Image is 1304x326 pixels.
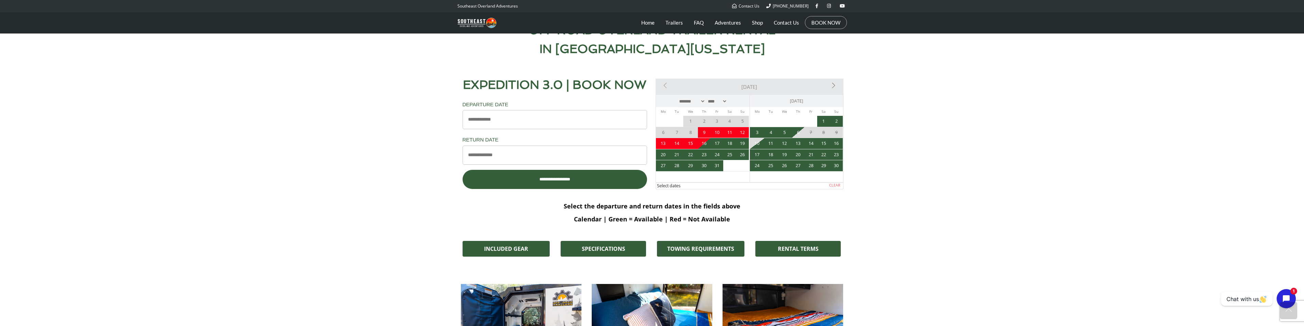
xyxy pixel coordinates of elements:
[792,109,804,114] span: Thursday
[777,127,792,138] span: Available (1) Rules: Not check-in
[698,109,710,114] span: Thursday
[766,3,809,9] a: [PHONE_NUMBER]
[817,138,830,149] a: 15
[817,149,830,160] a: 22
[750,160,765,171] a: 24
[463,136,499,143] label: Return Date
[574,215,730,223] b: Calendar | Green = Available | Red = Not Available
[711,160,723,171] a: 31
[564,202,740,210] b: Select the departure and return dates in the fields above
[805,109,817,114] span: Friday
[582,246,625,252] span: SPECIFICATIONS
[778,246,819,252] span: RENTAL TERMS
[698,116,711,127] span: Day in the past
[463,241,550,257] a: INCLUDED GEAR
[818,109,830,114] span: Saturday
[656,109,671,114] span: Monday
[656,149,671,160] a: 20
[683,149,698,160] a: 22
[777,160,792,171] a: 26
[711,138,723,149] a: 17
[736,109,749,114] span: Sunday
[830,127,843,138] span: Not available Rules: Not stay-in, Not check-in, Not check-out
[683,109,698,114] span: Wednesday
[683,127,698,138] span: Day in the past
[805,138,817,149] a: 14
[671,109,683,114] span: Tuesday
[750,127,765,138] a: 3
[671,149,683,160] a: 21
[671,160,683,171] a: 28
[765,109,777,114] span: Tuesday
[656,183,827,189] div: Select dates
[777,149,792,160] a: 19
[461,79,649,91] h2: EXPEDITION 3.0 | BOOK NOW
[755,241,841,257] a: RENTAL TERMS
[683,160,698,171] a: 29
[671,138,683,149] span: Booked
[750,149,765,160] a: 17
[830,116,843,127] a: 2
[732,3,759,9] a: Contact Us
[667,246,734,252] span: TOWING REQUIREMENTS
[830,138,843,149] a: 16
[683,138,698,149] span: Booked
[765,127,777,138] a: 4
[817,127,830,138] span: Not available Rules: Not stay-in, Not check-in, Not check-out
[724,109,736,114] span: Saturday
[711,127,723,138] span: Booked
[830,160,843,171] a: 30
[715,14,741,31] a: Adventures
[765,149,777,160] a: 18
[641,14,655,31] a: Home
[461,43,843,55] h2: IN [GEOGRAPHIC_DATA][US_STATE]
[805,127,817,138] span: Not available Rules: Not stay-in, Not check-in, Not check-out
[711,116,723,127] span: Day in the past
[463,101,508,108] label: Departure Date
[711,149,723,160] a: 24
[817,116,830,127] a: 1
[792,149,805,160] a: 20
[457,2,518,11] p: Southeast Overland Adventures
[792,160,805,171] a: 27
[750,95,843,107] div: [DATE]
[773,3,809,9] span: [PHONE_NUMBER]
[736,116,749,127] span: Day in the past
[457,18,496,28] img: Southeast Overland Adventures
[736,138,749,149] a: 19
[694,14,704,31] a: FAQ
[805,149,817,160] a: 21
[828,183,841,189] a: Clear
[657,241,744,257] a: TOWING REQUIREMENTS
[765,160,777,171] a: 25
[805,160,817,171] a: 28
[811,19,840,26] a: BOOK NOW
[665,14,683,31] a: Trailers
[792,138,805,149] a: 13
[723,149,736,160] a: 25
[561,241,646,257] a: SPECIFICATIONS
[830,149,843,160] a: 23
[736,149,749,160] a: 26
[777,109,792,114] span: Wednesday
[765,138,777,149] a: 11
[461,24,843,36] h2: OFF ROAD OVERLAND TRAILER RENTAL
[484,246,528,252] span: INCLUDED GEAR
[723,127,736,138] span: Booked
[817,160,830,171] a: 29
[774,14,799,31] a: Contact Us
[716,79,782,95] a: [DATE]
[698,138,711,149] a: 16
[698,160,711,171] a: 30
[656,138,671,149] span: Booked
[750,109,765,114] span: Monday
[739,3,759,9] span: Contact Us
[752,14,763,31] a: Shop
[656,160,671,171] a: 27
[777,138,792,149] a: 12
[736,127,749,138] span: Booked
[656,127,671,138] span: Day in the past
[792,127,805,138] span: Available (1) Rules: Not check-in
[723,116,736,127] span: Day in the past
[750,138,765,149] a: 10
